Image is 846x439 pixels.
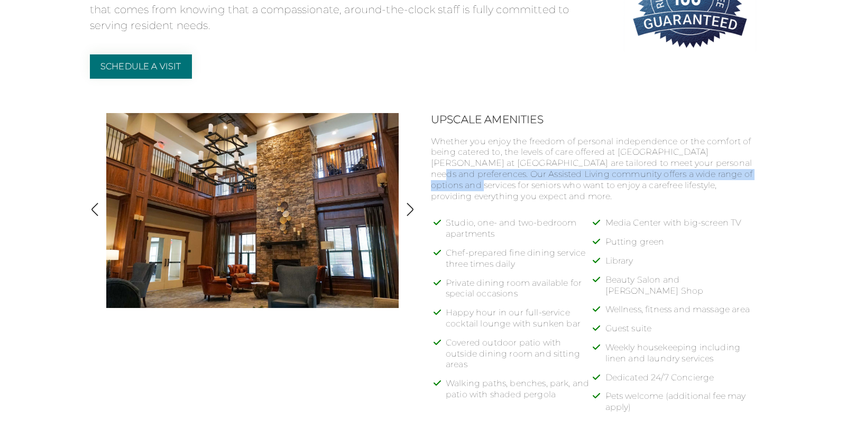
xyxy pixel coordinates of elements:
h2: Upscale Amenities [431,113,756,126]
li: Happy hour in our full-service cocktail lounge with sunken bar [446,307,597,338]
button: Show previous [88,202,102,219]
li: Chef-prepared fine dining service three times daily [446,248,597,278]
p: Whether you enjoy the freedom of personal independence or the comfort of being catered to, the le... [431,136,756,202]
li: Putting green [605,237,757,256]
a: Schedule a Visit [90,54,192,79]
li: Guest suite [605,323,757,342]
img: Show previous [88,202,102,217]
li: Library [605,256,757,275]
li: Beauty Salon and [PERSON_NAME] Shop [605,275,757,305]
li: Covered outdoor patio with outside dining room and sitting areas [446,338,597,378]
li: Weekly housekeeping including linen and laundry services [605,342,757,372]
li: Walking paths, benches, park, and patio with shaded pergola [446,378,597,408]
li: Media Center with big-screen TV [605,218,757,237]
button: Show next [403,202,417,219]
li: Private dining room available for special occasions [446,278,597,308]
li: Studio, one- and two-bedroom apartments [446,218,597,248]
img: Show next [403,202,417,217]
li: Pets welcome (additional fee may apply) [605,391,757,421]
li: Dedicated 24/7 Concierge [605,372,757,391]
li: Wellness, fitness and massage area [605,304,757,323]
